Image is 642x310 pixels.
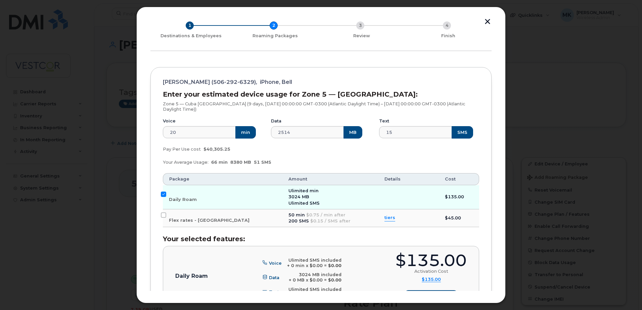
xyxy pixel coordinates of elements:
[269,260,282,265] span: Voice
[288,212,305,217] span: 50 min
[211,160,228,165] span: 66 min
[230,160,251,165] span: 8380 MB
[269,290,279,295] span: Text
[163,235,479,243] h3: Your selected features:
[169,218,249,223] span: Flex rates - [GEOGRAPHIC_DATA]
[310,263,327,268] span: $0.00 =
[287,258,341,263] div: Ulimited SMS included
[306,212,346,217] span: $0.75 / min after
[384,215,395,221] summary: tiers
[288,188,319,193] span: Ulimited min
[310,277,327,282] span: $0.00 =
[254,160,271,165] span: 51 SMS
[328,277,341,282] b: $0.00
[269,275,279,280] span: Data
[163,91,479,98] h3: Enter your estimated device usage for Zone 5 — [GEOGRAPHIC_DATA]:
[153,33,229,39] div: Destinations & Employees
[404,290,458,302] button: Confirm selection
[328,263,341,268] b: $0.00
[163,173,282,185] th: Package
[439,173,479,185] th: Cost
[163,80,257,85] span: [PERSON_NAME] (506-292-6329),
[161,212,166,218] input: Flex rates - [GEOGRAPHIC_DATA]
[288,201,320,206] span: Ulimited SMS
[186,21,194,30] div: 1
[163,118,176,124] label: Voice
[439,185,479,209] td: $135.00
[321,33,402,39] div: Review
[289,277,308,282] span: + 0 MB x
[408,33,489,39] div: Finish
[414,269,448,274] div: Activation Cost
[378,173,439,185] th: Details
[271,118,281,124] label: Data
[422,277,441,282] summary: $135.00
[443,21,451,30] div: 4
[260,80,292,85] span: iPhone, Bell
[439,209,479,227] td: $45.00
[163,160,209,165] span: Your Average Usage:
[379,118,389,124] label: Text
[289,272,341,277] div: 3024 MB included
[169,197,197,202] span: Daily Roam
[235,126,256,138] button: min
[282,173,378,185] th: Amount
[163,147,201,152] span: Pay Per Use cost
[175,273,208,279] p: Daily Roam
[356,21,364,30] div: 3
[288,194,309,199] span: 3024 MB
[343,126,362,138] button: MB
[287,263,308,268] span: + 0 min x
[452,126,473,138] button: SMS
[203,147,230,152] span: $40,305.25
[396,252,467,269] div: $135.00
[286,287,341,292] div: Ulimited SMS included
[161,192,166,197] input: Daily Roam
[288,218,309,223] span: 200 SMS
[163,101,479,112] p: Zone 5 — Cuba [GEOGRAPHIC_DATA] (9 days, [DATE] 00:00:00 GMT-0300 (Atlantic Daylight Time) – [DAT...
[310,218,351,223] span: $0.15 / SMS after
